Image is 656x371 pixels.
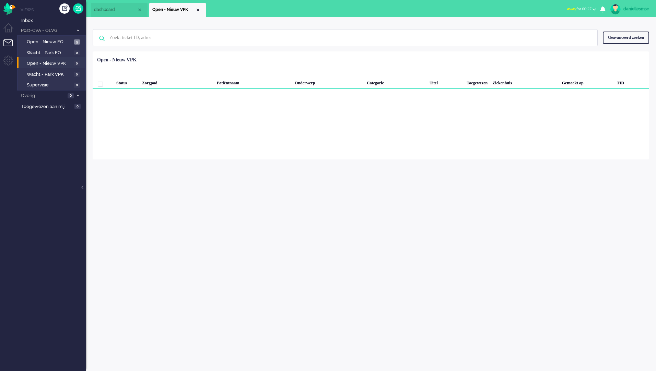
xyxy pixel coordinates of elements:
li: Tickets menu [3,39,19,55]
a: Quick Ticket [73,3,83,14]
a: Toegewezen aan mij 0 [20,103,86,110]
div: Status [114,75,140,89]
a: Wacht - Park VPK 0 [20,70,85,78]
li: View [149,3,206,17]
span: Open - Nieuw FO [27,39,72,45]
div: daniellesmsc [623,5,649,12]
img: ic-search-icon.svg [93,29,111,47]
li: Admin menu [3,56,19,71]
span: Wacht - Park VPK [27,71,72,78]
li: Dashboard [91,3,148,17]
li: Dashboard menu [3,23,19,39]
span: Supervisie [27,82,72,88]
button: awayfor 00:27 [563,4,600,14]
span: 0 [74,61,80,66]
span: away [567,7,576,11]
div: Close tab [137,7,142,13]
span: 0 [68,93,74,98]
input: Zoek: ticket ID, adres [104,29,588,46]
span: 0 [74,104,81,109]
a: Supervisie 0 [20,81,85,88]
div: Categorie [364,75,427,89]
span: Overig [20,93,66,99]
div: Ziekenhuis [490,75,559,89]
span: dashboard [94,7,137,13]
span: 5 [74,39,80,45]
a: Inbox [20,16,86,24]
span: Toegewezen aan mij [21,104,72,110]
span: Open - Nieuw VPK [152,7,195,13]
span: Wacht - Park FO [27,50,72,56]
a: Open - Nieuw FO 5 [20,38,85,45]
div: Close tab [195,7,201,13]
div: Patiëntnaam [214,75,292,89]
div: Titel [427,75,464,89]
img: flow_omnibird.svg [3,3,15,15]
span: for 00:27 [567,7,591,11]
a: daniellesmsc [609,4,649,14]
div: Onderwerp [292,75,364,89]
span: 0 [74,72,80,77]
div: Geavanceerd zoeken [603,32,649,44]
div: Gemaakt op [560,75,614,89]
a: Wacht - Park FO 0 [20,49,85,56]
div: Creëer ticket [59,3,70,14]
div: Open - Nieuw VPK [97,57,137,63]
span: 0 [74,50,80,56]
div: TID [614,75,649,89]
a: Open - Nieuw VPK 0 [20,59,85,67]
a: Omnidesk [3,4,15,10]
img: avatar [610,4,621,14]
span: Open - Nieuw VPK [27,60,72,67]
span: 0 [74,83,80,88]
li: Views [21,7,86,13]
li: awayfor 00:27 [563,2,600,17]
div: Toegewezen [464,75,490,89]
div: Zorgpad [140,75,197,89]
span: Post-CVA - OLVG [20,27,73,34]
span: Inbox [21,17,86,24]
